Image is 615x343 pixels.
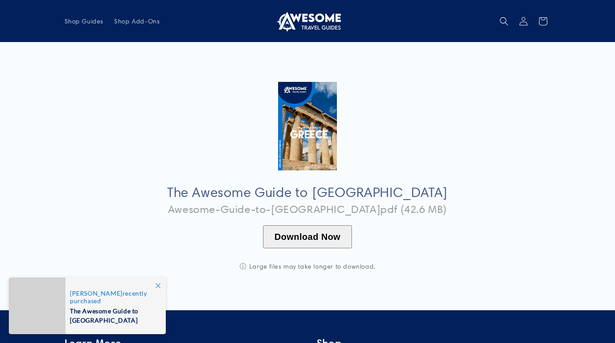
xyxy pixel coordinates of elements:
span: Shop Guides [65,17,104,25]
img: Cover_Large_-_Greece.jpg [278,82,337,170]
a: Shop Add-Ons [109,12,165,31]
span: recently purchased [70,289,157,304]
span: ⓘ [240,262,247,270]
a: Awesome Travel Guides [271,7,344,35]
button: Download Now [263,225,352,248]
img: Awesome Travel Guides [275,11,341,32]
span: The Awesome Guide to [GEOGRAPHIC_DATA] [70,304,157,325]
span: [PERSON_NAME] [70,289,122,297]
span: Shop Add-Ons [114,17,160,25]
a: Shop Guides [59,12,109,31]
summary: Search [494,12,514,31]
div: Large files may take longer to download. [219,262,396,270]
